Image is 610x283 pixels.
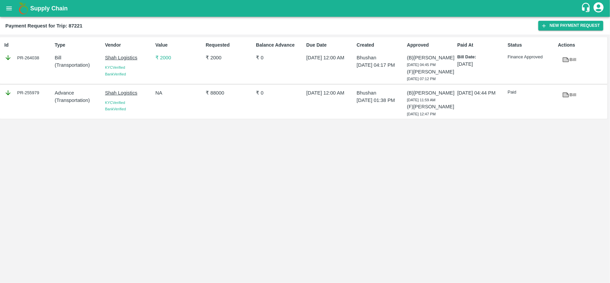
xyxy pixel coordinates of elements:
div: PR-264038 [4,54,52,61]
span: KYC Verified [105,65,125,69]
p: Bill [55,54,102,61]
p: ₹ 0 [256,54,303,61]
p: Shah Logistics [105,54,153,61]
span: Bank Verified [105,107,126,111]
p: Requested [206,42,253,49]
p: Approved [407,42,455,49]
p: Bhushan [357,54,404,61]
p: ( Transportation ) [55,61,102,69]
b: Payment Request for Trip: 87221 [5,23,82,29]
a: Bill [558,89,581,101]
p: Paid At [457,42,505,49]
button: New Payment Request [538,21,603,31]
p: Id [4,42,52,49]
p: Vendor [105,42,153,49]
span: Bank Verified [105,72,126,76]
b: Supply Chain [30,5,68,12]
p: Due Date [307,42,354,49]
p: (B) [PERSON_NAME] [407,54,455,61]
p: (F) [PERSON_NAME] [407,68,455,75]
p: Balance Advance [256,42,303,49]
span: [DATE] 04:45 PM [407,63,436,67]
p: ₹ 88000 [206,89,253,97]
p: ₹ 2000 [155,54,203,61]
p: Advance [55,89,102,97]
div: customer-support [581,2,593,14]
span: [DATE] 12:47 PM [407,112,436,116]
button: open drawer [1,1,17,16]
p: [DATE] 01:38 PM [357,97,404,104]
p: Bill Date: [457,54,505,60]
p: Bhushan [357,89,404,97]
p: Status [508,42,555,49]
span: [DATE] 07:12 PM [407,77,436,81]
p: [DATE] 04:17 PM [357,61,404,69]
p: Shah Logistics [105,89,153,97]
p: [DATE] 04:44 PM [457,89,505,97]
p: ₹ 2000 [206,54,253,61]
div: PR-255979 [4,89,52,97]
p: Actions [558,42,606,49]
span: KYC Verified [105,101,125,105]
p: [DATE] [457,60,505,68]
p: ( Transportation ) [55,97,102,104]
p: NA [155,89,203,97]
p: (F) [PERSON_NAME] [407,103,455,110]
a: Bill [558,54,581,66]
div: account of current user [593,1,605,15]
p: Type [55,42,102,49]
a: Supply Chain [30,4,581,13]
p: (B) [PERSON_NAME] [407,89,455,97]
span: [DATE] 11:59 AM [407,98,435,102]
p: Finance Approved [508,54,555,60]
p: ₹ 0 [256,89,303,97]
p: Paid [508,89,555,96]
p: [DATE] 12:00 AM [307,54,354,61]
img: logo [17,2,30,15]
p: Created [357,42,404,49]
p: [DATE] 12:00 AM [307,89,354,97]
p: Value [155,42,203,49]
